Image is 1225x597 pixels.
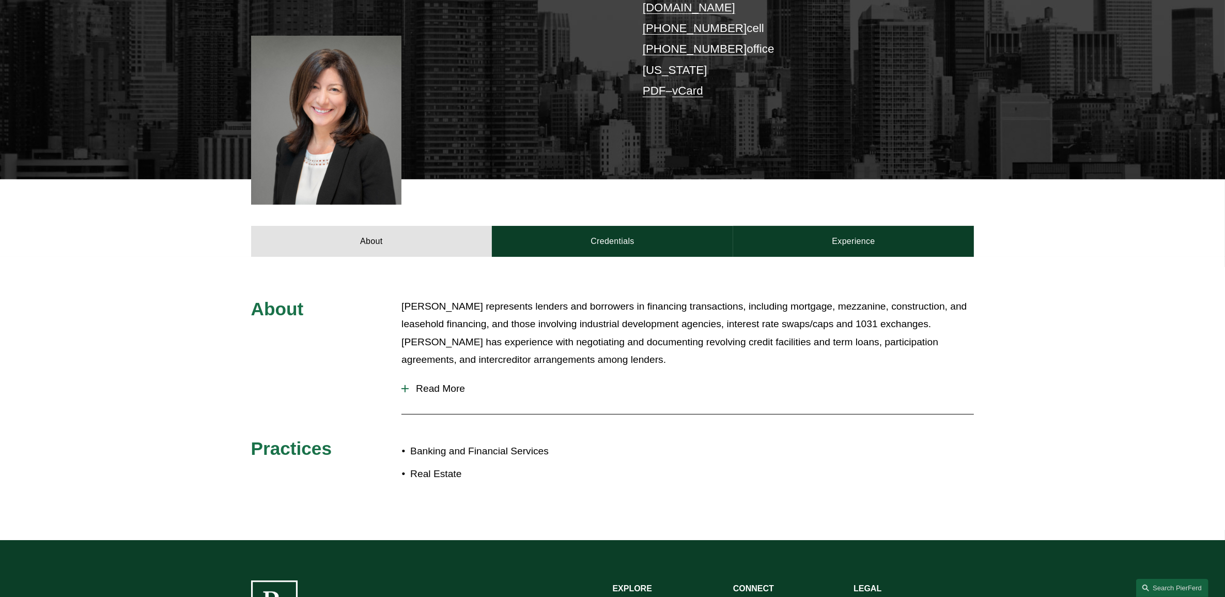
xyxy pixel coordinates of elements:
[854,584,881,593] strong: LEGAL
[643,84,666,97] a: PDF
[251,226,492,257] a: About
[672,84,703,97] a: vCard
[643,22,747,35] a: [PHONE_NUMBER]
[492,226,733,257] a: Credentials
[401,298,974,369] p: [PERSON_NAME] represents lenders and borrowers in financing transactions, including mortgage, mez...
[251,299,304,319] span: About
[410,465,612,483] p: Real Estate
[733,226,974,257] a: Experience
[1136,579,1208,597] a: Search this site
[251,438,332,458] span: Practices
[613,584,652,593] strong: EXPLORE
[410,442,612,461] p: Banking and Financial Services
[409,383,974,394] span: Read More
[401,375,974,402] button: Read More
[643,42,747,55] a: [PHONE_NUMBER]
[733,584,774,593] strong: CONNECT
